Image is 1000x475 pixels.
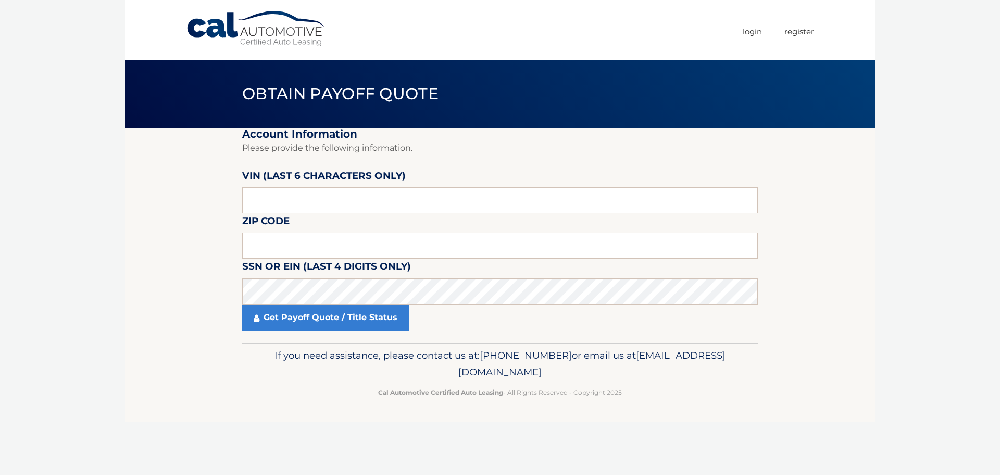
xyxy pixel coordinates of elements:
label: Zip Code [242,213,290,233]
a: Register [784,23,814,40]
label: SSN or EIN (last 4 digits only) [242,259,411,278]
p: Please provide the following information. [242,141,758,155]
strong: Cal Automotive Certified Auto Leasing [378,388,503,396]
a: Cal Automotive [186,10,327,47]
p: - All Rights Reserved - Copyright 2025 [249,387,751,398]
a: Login [743,23,762,40]
span: Obtain Payoff Quote [242,84,439,103]
span: [PHONE_NUMBER] [480,349,572,361]
label: VIN (last 6 characters only) [242,168,406,187]
a: Get Payoff Quote / Title Status [242,305,409,331]
h2: Account Information [242,128,758,141]
p: If you need assistance, please contact us at: or email us at [249,347,751,381]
